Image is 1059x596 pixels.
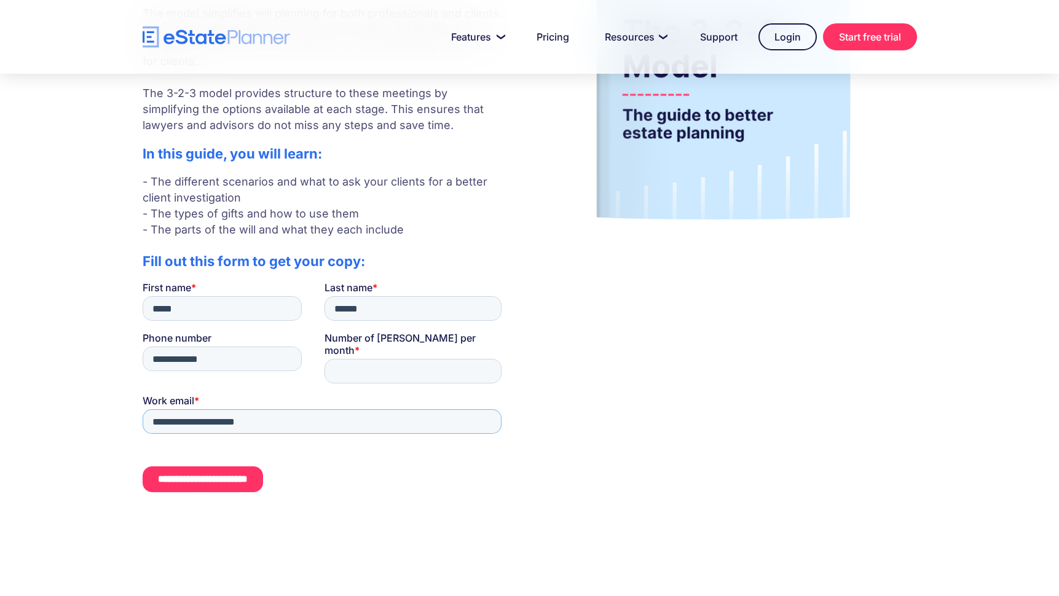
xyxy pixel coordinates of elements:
a: Start free trial [823,23,917,50]
a: Support [685,25,752,49]
a: Pricing [522,25,584,49]
a: Resources [590,25,679,49]
a: Login [758,23,817,50]
iframe: Form 0 [143,281,506,527]
h2: Fill out this form to get your copy: [143,253,506,269]
h2: In this guide, you will learn: [143,146,506,162]
p: - The different scenarios and what to ask your clients for a better client investigation - The ty... [143,174,506,238]
a: home [143,26,290,48]
a: Features [436,25,516,49]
